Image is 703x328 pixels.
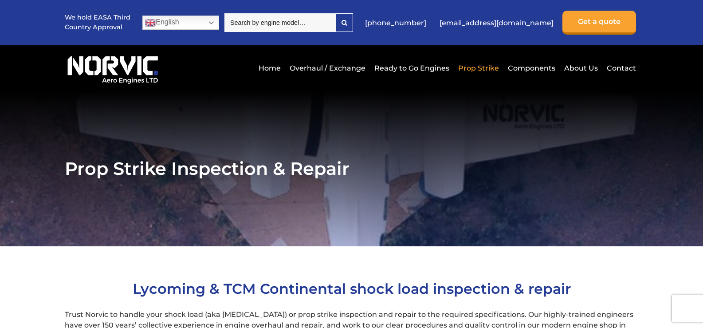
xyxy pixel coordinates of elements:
[142,16,219,30] a: English
[65,158,638,179] h1: Prop Strike Inspection & Repair
[256,57,283,79] a: Home
[287,57,368,79] a: Overhaul / Exchange
[133,280,571,297] span: Lycoming & TCM Continental shock load inspection & repair
[65,13,131,32] p: We hold EASA Third Country Approval
[562,11,636,35] a: Get a quote
[361,12,431,34] a: [PHONE_NUMBER]
[435,12,558,34] a: [EMAIL_ADDRESS][DOMAIN_NAME]
[605,57,636,79] a: Contact
[372,57,452,79] a: Ready to Go Engines
[562,57,600,79] a: About Us
[456,57,501,79] a: Prop Strike
[145,17,156,28] img: en
[506,57,558,79] a: Components
[224,13,336,32] input: Search by engine model…
[65,52,160,84] img: Norvic Aero Engines logo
